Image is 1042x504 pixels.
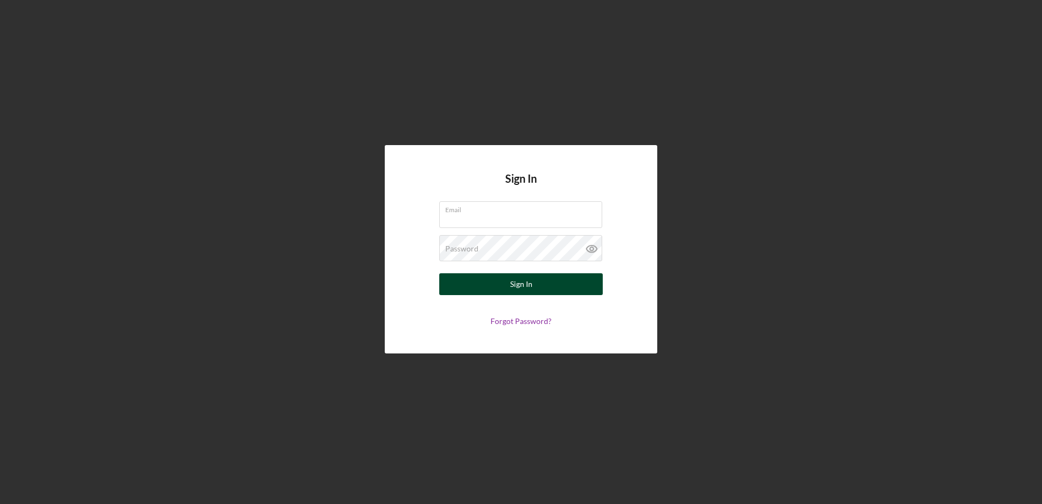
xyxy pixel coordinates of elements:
label: Email [445,202,602,214]
label: Password [445,244,478,253]
div: Sign In [510,273,532,295]
a: Forgot Password? [490,316,552,326]
button: Sign In [439,273,603,295]
h4: Sign In [505,172,537,201]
